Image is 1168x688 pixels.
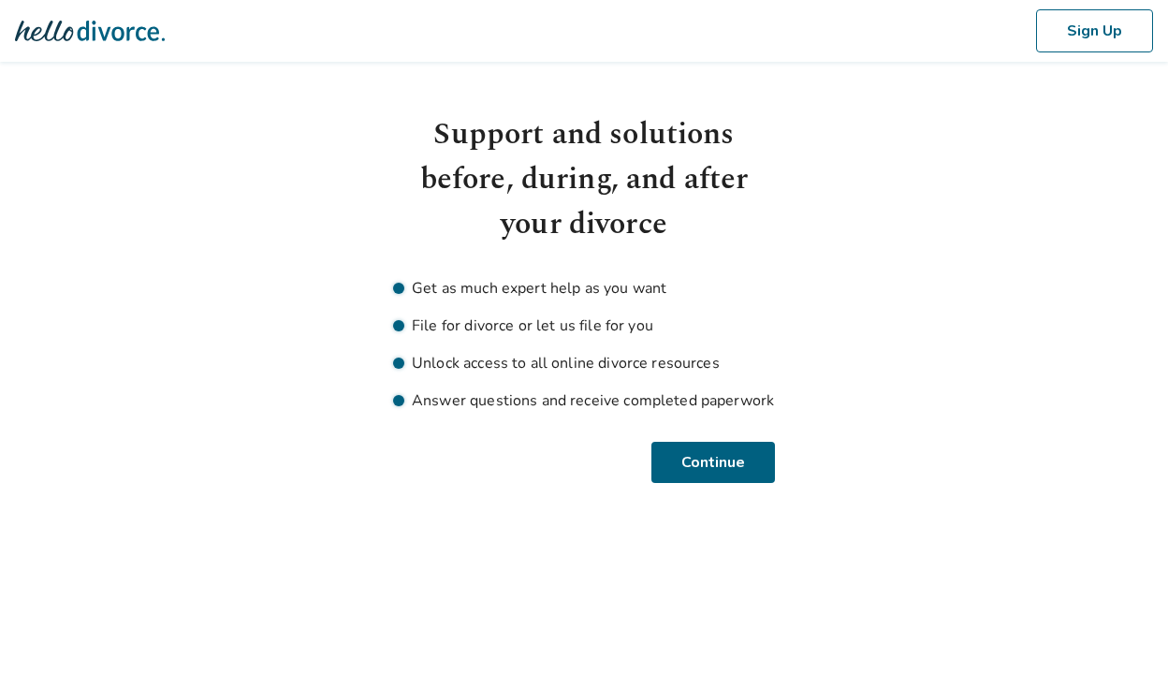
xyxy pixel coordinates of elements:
button: Sign Up [1036,9,1153,52]
li: Answer questions and receive completed paperwork [393,389,775,412]
img: Hello Divorce Logo [15,12,165,50]
li: Unlock access to all online divorce resources [393,352,775,374]
button: Continue [651,442,775,483]
h1: Support and solutions before, during, and after your divorce [393,112,775,247]
li: Get as much expert help as you want [393,277,775,300]
li: File for divorce or let us file for you [393,315,775,337]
